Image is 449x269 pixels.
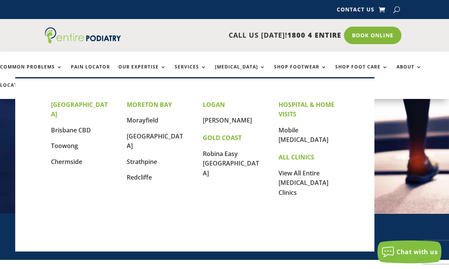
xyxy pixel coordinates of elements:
[51,158,82,166] a: Chermside
[124,30,341,40] p: CALL US [DATE]!
[45,37,121,45] a: Entire Podiatry
[203,134,242,142] strong: GOLD COAST
[279,100,334,119] strong: HOSPITAL & HOME VISITS
[203,116,252,124] a: [PERSON_NAME]
[335,64,388,81] a: Shop Foot Care
[274,64,327,81] a: Shop Footwear
[118,64,166,81] a: Our Expertise
[279,126,328,144] a: Mobile [MEDICAL_DATA]
[279,153,314,161] strong: ALL CLINICS
[287,30,341,40] span: 1800 4 ENTIRE
[71,64,110,81] a: Pain Locator
[377,240,441,263] button: Chat with us
[203,150,259,177] a: Robina Easy [GEOGRAPHIC_DATA]
[203,100,225,109] strong: LOGAN
[175,64,207,81] a: Services
[127,173,152,181] a: Redcliffe
[45,27,121,43] img: logo (1)
[51,100,108,119] strong: [GEOGRAPHIC_DATA]
[127,158,157,166] a: Strathpine
[127,100,172,109] strong: MORETON BAY
[51,142,78,150] a: Toowong
[279,169,328,197] a: View All Entire [MEDICAL_DATA] Clinics
[337,7,374,15] a: Contact Us
[51,126,91,134] a: Brisbane CBD
[127,116,158,124] a: Morayfield
[396,64,422,81] a: About
[215,64,266,81] a: [MEDICAL_DATA]
[344,27,401,44] a: Book Online
[396,248,438,256] span: Chat with us
[127,132,183,150] a: [GEOGRAPHIC_DATA]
